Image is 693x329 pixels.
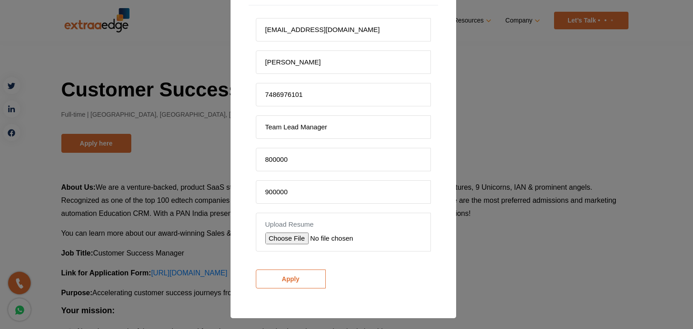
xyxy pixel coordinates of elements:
[256,115,431,139] input: Position
[265,220,421,229] label: Upload Resume
[256,180,431,204] input: Expected CTC
[256,270,326,288] input: Apply
[256,148,431,171] input: Current CTC
[256,83,431,106] input: Mobile
[256,18,431,41] input: Email
[256,50,431,74] input: Name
